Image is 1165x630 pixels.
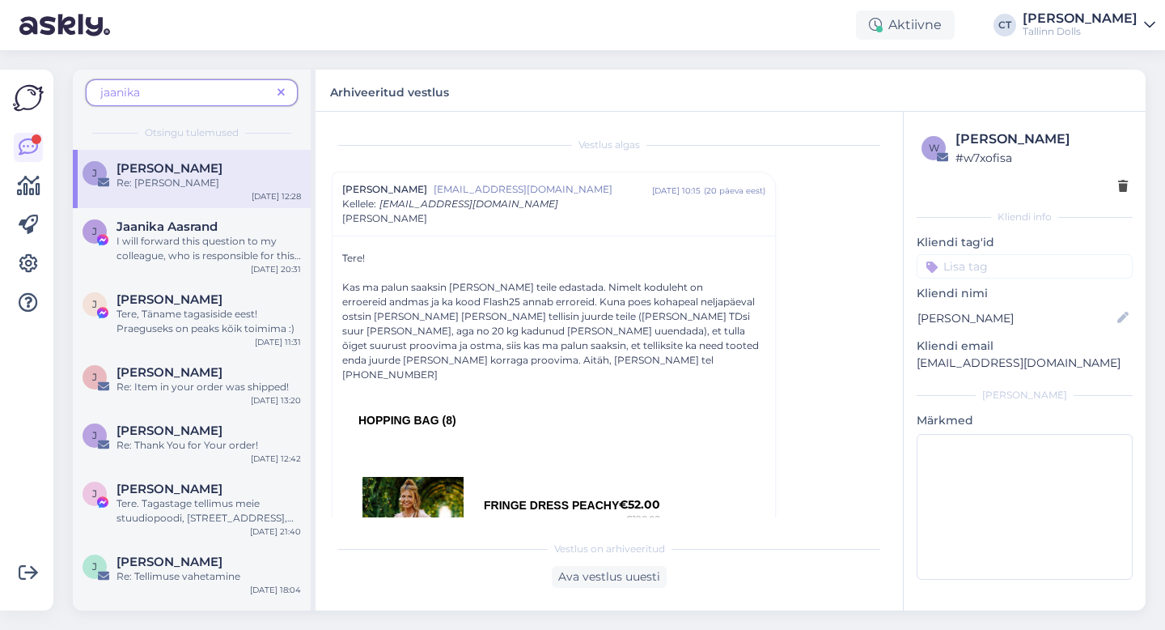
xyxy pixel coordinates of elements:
label: Arhiveeritud vestlus [330,79,449,101]
span: Jaanika Kaarst [116,161,222,176]
div: [DATE] 18:04 [250,584,301,596]
div: [PERSON_NAME] [955,130,1128,149]
span: J [92,225,97,237]
span: J [92,560,97,573]
div: ( 20 päeva eest ) [704,185,765,197]
span: Jaanika Peterson [116,365,222,380]
input: Lisa tag [917,254,1133,279]
div: [DATE] 12:42 [251,453,301,465]
div: Re: [PERSON_NAME] [116,176,301,190]
span: [EMAIL_ADDRESS][DOMAIN_NAME] [379,198,558,210]
div: I will forward this question to my colleague, who is responsible for this. The reply will be here... [116,234,301,263]
p: [EMAIL_ADDRESS][DOMAIN_NAME] [917,355,1133,372]
p: Kliendi tag'id [917,234,1133,251]
div: [PERSON_NAME] [1023,12,1137,25]
p: Kliendi email [917,338,1133,355]
span: [EMAIL_ADDRESS][DOMAIN_NAME] [434,182,652,197]
div: Tallinn Dolls [1023,25,1137,38]
div: €52.00 [619,498,660,511]
p: Märkmed [917,412,1133,429]
input: Lisa nimi [917,309,1114,327]
h2: hopping Bag [358,413,749,428]
div: [DATE] 13:20 [251,394,301,407]
span: J [92,429,97,441]
span: J [92,298,97,310]
p: Kliendi nimi [917,285,1133,302]
div: [DATE] 21:40 [250,526,301,538]
div: [DATE] 12:28 [252,190,301,202]
span: J [92,371,97,383]
span: Jaanika Solom [116,555,222,569]
div: Re: Thank You for Your order! [116,438,301,453]
div: Tere! [342,251,765,266]
span: Kellele : [342,198,376,210]
span: [PERSON_NAME] [342,211,427,226]
div: [DATE] 20:31 [251,263,301,275]
span: Vestlus on arhiveeritud [554,542,665,556]
img: Askly Logo [13,83,44,113]
span: Jaanika Jõeorg [116,482,222,496]
span: Otsingu tulemused [145,126,239,140]
div: Kliendi info [917,210,1133,224]
span: ( ) [442,414,455,427]
div: Aktiivne [856,11,955,40]
img: FRINGE DRESS PEACHY [362,477,464,603]
span: J [92,487,97,500]
div: €190.00 [619,515,660,524]
span: [PERSON_NAME] [342,182,427,197]
a: FRINGE DRESS PEACHY [484,499,619,512]
div: [PERSON_NAME] [917,388,1133,402]
span: w [929,142,939,154]
div: Vestlus algas [332,138,887,152]
div: Ava vestlus uuesti [552,566,667,588]
div: Re: Tellimuse vahetamine [116,569,301,584]
div: [DATE] 10:15 [652,185,701,197]
span: Jaanika Aasrand [116,219,218,234]
div: Tere. Tagastage tellimus meie stuudiopoodi, [STREET_ADDRESS], või saatke see Omnivaga Tallinna To... [116,496,301,526]
span: J [92,167,97,179]
div: Kas ma palun saaksin [PERSON_NAME] teile edastada. Nimelt koduleht on erroereid andmas ja ka kood... [342,280,765,382]
div: CT [993,14,1016,36]
a: [PERSON_NAME]Tallinn Dolls [1023,12,1155,38]
span: jaanika [100,85,140,100]
span: 8 [446,414,452,427]
div: # w7xofisa [955,149,1128,167]
div: Tere, Täname tagasiside eest! Praeguseks on peaks kõik toimima :) [116,307,301,336]
div: [DATE] 11:31 [255,336,301,348]
span: Jaanika Käärst [116,292,222,307]
span: Jaanika Kula [116,424,222,438]
div: Re: Item in your order was shipped! [116,380,301,394]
